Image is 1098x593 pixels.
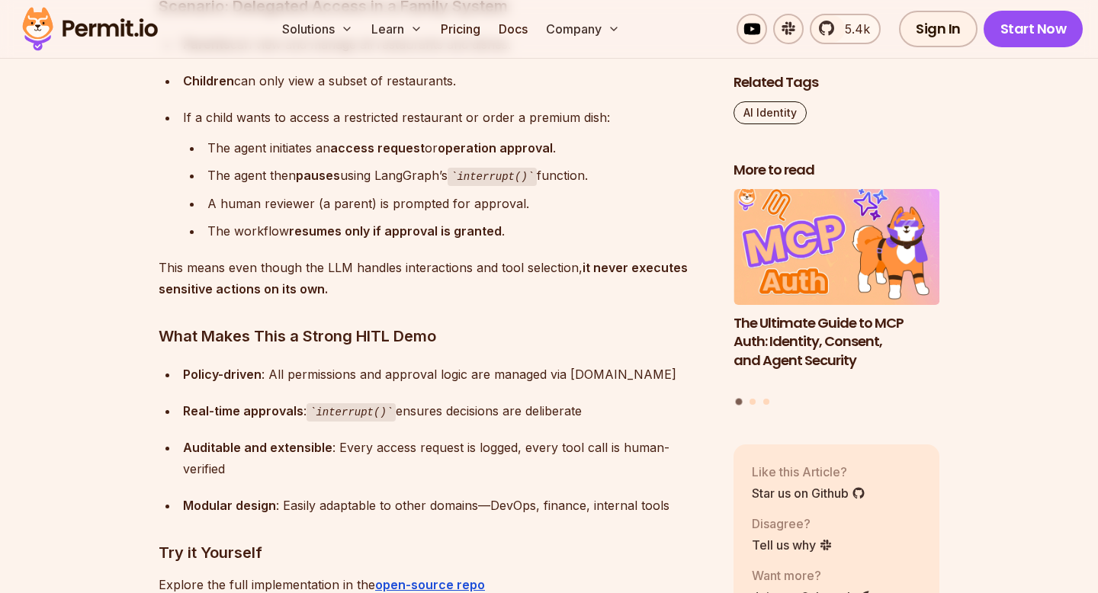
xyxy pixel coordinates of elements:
a: Tell us why [752,535,833,553]
button: Go to slide 3 [763,399,769,405]
h3: The Ultimate Guide to MCP Auth: Identity, Consent, and Agent Security [734,313,939,370]
a: open-source repo [375,577,485,592]
code: interrupt() [448,168,537,186]
strong: Auditable and extensible [183,440,332,455]
p: Want more? [752,566,871,584]
strong: it never executes sensitive actions on its own. [159,260,688,296]
div: : Every access request is logged, every tool call is human-verified [183,437,709,479]
a: Sign In [899,11,978,47]
a: Docs [493,14,534,44]
img: The Ultimate Guide to MCP Auth: Identity, Consent, and Agent Security [734,189,939,305]
button: Go to slide 2 [750,399,756,405]
div: The agent then using LangGraph’s function. [207,165,709,187]
p: This means even though the LLM handles interactions and tool selection, [159,257,709,300]
strong: access request [330,140,425,155]
div: Posts [734,189,939,408]
a: AI Identity [734,101,807,124]
span: 5.4k [836,20,870,38]
strong: Policy-driven [183,367,262,382]
p: Disagree? [752,514,833,532]
div: The agent initiates an or . [207,137,709,159]
strong: operation approval [438,140,553,155]
button: Solutions [276,14,359,44]
code: interrupt() [307,403,396,422]
div: If a child wants to access a restricted restaurant or order a premium dish: [183,107,709,128]
a: Pricing [435,14,486,44]
strong: pauses [296,168,340,183]
div: The workflow . [207,220,709,242]
h3: Try it Yourself [159,540,709,565]
a: Star us on Github [752,483,865,502]
li: 1 of 3 [734,189,939,389]
div: : Easily adaptable to other domains—DevOps, finance, internal tools [183,495,709,516]
button: Company [540,14,626,44]
h2: More to read [734,161,939,180]
strong: resumes only if approval is granted [289,223,502,239]
button: Learn [365,14,429,44]
a: The Ultimate Guide to MCP Auth: Identity, Consent, and Agent SecurityThe Ultimate Guide to MCP Au... [734,189,939,389]
div: can only view a subset of restaurants. [183,70,709,91]
a: Start Now [984,11,1084,47]
strong: Modular design [183,498,276,513]
strong: Children [183,73,234,88]
p: Like this Article? [752,462,865,480]
button: Go to slide 1 [736,399,743,405]
div: : All permissions and approval logic are managed via [DOMAIN_NAME] [183,364,709,385]
div: : ensures decisions are deliberate [183,400,709,422]
strong: Real-time approvals [183,403,303,418]
div: A human reviewer (a parent) is prompted for approval. [207,193,709,214]
h2: Related Tags [734,73,939,92]
a: 5.4k [810,14,881,44]
img: Permit logo [15,3,165,55]
h3: What Makes This a Strong HITL Demo [159,324,709,348]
